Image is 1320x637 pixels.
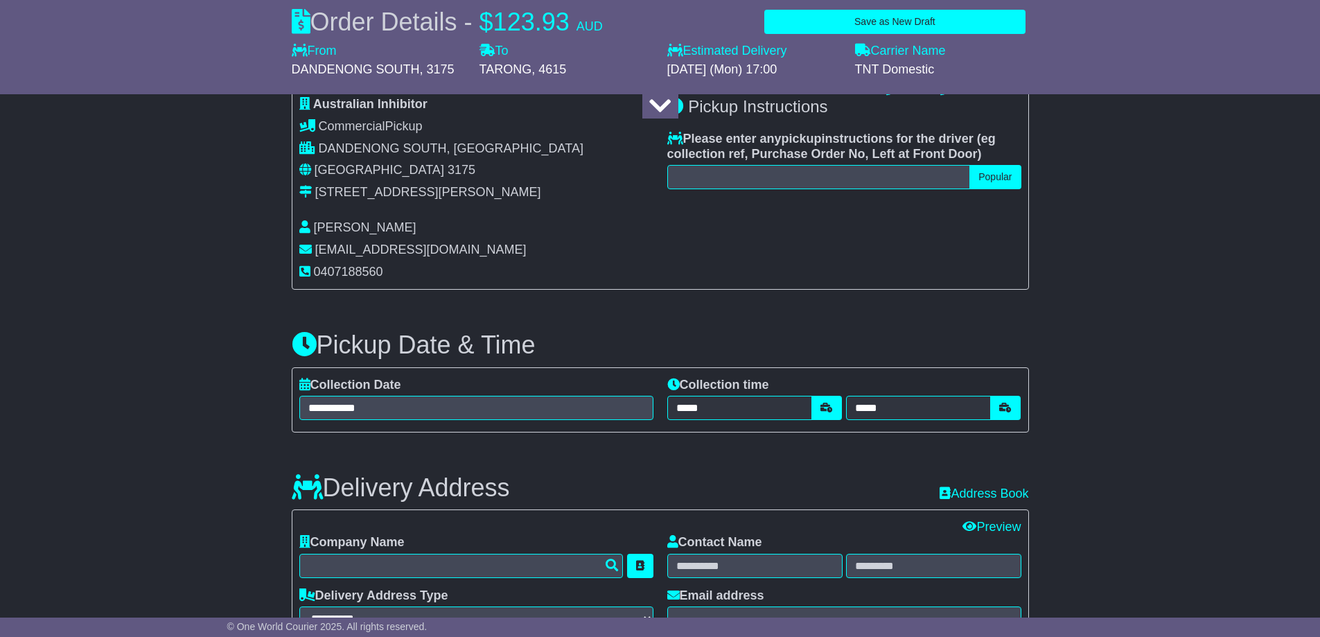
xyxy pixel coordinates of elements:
span: DANDENONG SOUTH [292,62,420,76]
label: Estimated Delivery [667,44,841,59]
button: Popular [969,165,1021,189]
label: Collection time [667,378,769,393]
span: © One World Courier 2025. All rights reserved. [227,621,428,632]
label: From [292,44,337,59]
span: pickup [782,132,822,146]
label: Please enter any instructions for the driver ( ) [667,132,1021,162]
span: TARONG [479,62,532,76]
label: Contact Name [667,535,762,550]
button: Save as New Draft [764,10,1025,34]
label: Delivery Address Type [299,588,448,604]
h3: Pickup Date & Time [292,331,1029,359]
span: 3175 [448,163,475,177]
span: eg collection ref, Purchase Order No, Left at Front Door [667,132,996,161]
label: To [479,44,509,59]
span: [GEOGRAPHIC_DATA] [315,163,444,177]
div: Pickup [299,119,653,134]
span: DANDENONG SOUTH, [GEOGRAPHIC_DATA] [319,141,583,155]
a: Preview [962,520,1021,534]
label: Company Name [299,535,405,550]
span: , 3175 [420,62,455,76]
a: Address Book [940,487,1028,500]
div: Order Details - [292,7,603,37]
label: Carrier Name [855,44,946,59]
span: [PERSON_NAME] [314,220,416,234]
span: Commercial [319,119,385,133]
span: [EMAIL_ADDRESS][DOMAIN_NAME] [315,243,527,256]
div: [DATE] (Mon) 17:00 [667,62,841,78]
span: 123.93 [493,8,570,36]
div: [STREET_ADDRESS][PERSON_NAME] [315,185,541,200]
label: Collection Date [299,378,401,393]
h3: Delivery Address [292,474,510,502]
span: AUD [577,19,603,33]
span: 0407188560 [314,265,383,279]
label: Email address [667,588,764,604]
div: TNT Domestic [855,62,1029,78]
span: , 4615 [531,62,566,76]
span: $ [479,8,493,36]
